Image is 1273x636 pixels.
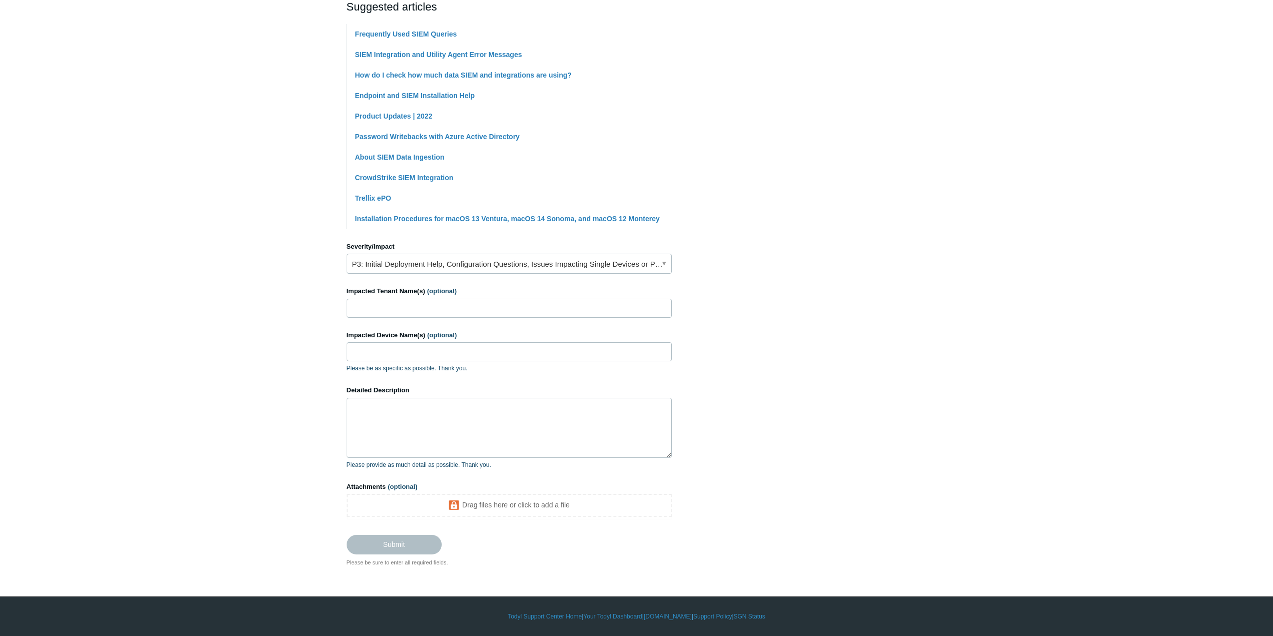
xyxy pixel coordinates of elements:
[734,612,765,621] a: SGN Status
[427,287,457,295] span: (optional)
[355,215,660,223] a: Installation Procedures for macOS 13 Ventura, macOS 14 Sonoma, and macOS 12 Monterey
[508,612,582,621] a: Todyl Support Center Home
[347,330,672,340] label: Impacted Device Name(s)
[355,112,433,120] a: Product Updates | 2022
[693,612,732,621] a: Support Policy
[355,174,454,182] a: CrowdStrike SIEM Integration
[355,30,457,38] a: Frequently Used SIEM Queries
[355,133,520,141] a: Password Writebacks with Azure Active Directory
[355,51,522,59] a: SIEM Integration and Utility Agent Error Messages
[347,254,672,274] a: P3: Initial Deployment Help, Configuration Questions, Issues Impacting Single Devices or Past Out...
[347,558,672,567] div: Please be sure to enter all required fields.
[388,483,417,490] span: (optional)
[355,194,391,202] a: Trellix ePO
[347,535,442,554] input: Submit
[355,153,445,161] a: About SIEM Data Ingestion
[347,364,672,373] p: Please be as specific as possible. Thank you.
[347,242,672,252] label: Severity/Impact
[355,92,475,100] a: Endpoint and SIEM Installation Help
[583,612,642,621] a: Your Todyl Dashboard
[355,71,572,79] a: How do I check how much data SIEM and integrations are using?
[347,482,672,492] label: Attachments
[347,385,672,395] label: Detailed Description
[347,460,672,469] p: Please provide as much detail as possible. Thank you.
[644,612,692,621] a: [DOMAIN_NAME]
[427,331,457,339] span: (optional)
[347,286,672,296] label: Impacted Tenant Name(s)
[347,612,927,621] div: | | | |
